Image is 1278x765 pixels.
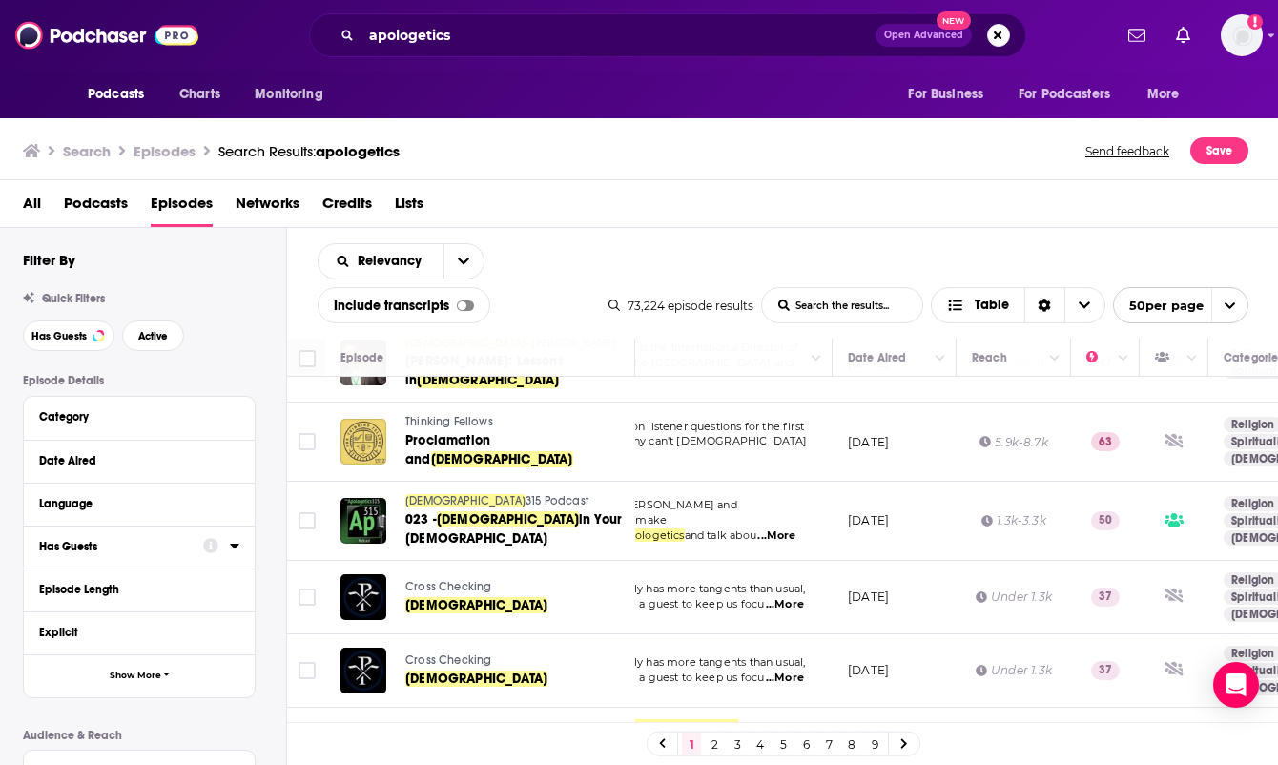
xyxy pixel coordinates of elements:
button: open menu [74,76,169,113]
div: Reach [972,346,1007,369]
a: Cross Checking [405,652,632,670]
div: Search podcasts, credits, & more... [309,13,1026,57]
span: For Business [908,81,983,108]
a: 7 [819,733,838,755]
p: 50 [1091,511,1120,530]
img: User Profile [1221,14,1263,56]
span: Logged in as isaacsongster [1221,14,1263,56]
a: Charts [167,76,232,113]
button: Has Guests [39,534,203,558]
span: Cross Checking [405,653,491,667]
span: Show More [110,671,161,681]
span: Thinking Fellows [405,415,493,428]
a: 5 [773,733,793,755]
span: More [1147,81,1180,108]
button: Column Actions [1043,347,1066,370]
button: open menu [895,76,1007,113]
a: Episodes [151,188,213,227]
span: Has Guests [31,331,87,341]
a: Search Results:apologetics [218,142,400,160]
button: Column Actions [1112,347,1135,370]
a: 3 [728,733,747,755]
a: Podcasts [64,188,128,227]
a: 2 [705,733,724,755]
a: [DEMOGRAPHIC_DATA] [405,670,632,689]
a: Proclamation and[DEMOGRAPHIC_DATA] [405,431,632,469]
span: Toggle select row [299,433,316,450]
span: [DEMOGRAPHIC_DATA] [405,597,547,613]
a: All [23,188,41,227]
span: ...More [766,597,804,612]
div: Episode Length [39,583,227,596]
span: Table [975,299,1009,312]
span: Charts [179,81,220,108]
span: ...More [766,671,804,686]
span: This one admittedly has more tangents than usual, [538,582,805,595]
button: Show More [24,654,255,697]
h3: Episodes [134,142,196,160]
h3: Search [63,142,111,160]
a: Credits [322,188,372,227]
p: [DATE] [848,512,889,528]
input: Search podcasts, credits, & more... [361,20,876,51]
span: Quick Filters [42,292,105,305]
a: Lists [395,188,423,227]
span: [DEMOGRAPHIC_DATA] [417,372,559,388]
div: Open Intercom Messenger [1213,662,1259,708]
span: Relevancy [358,255,428,268]
span: [DEMOGRAPHIC_DATA] [437,511,579,527]
div: Date Aired [39,454,227,467]
h2: Filter By [23,251,75,269]
svg: Add a profile image [1247,14,1263,30]
span: 315 Podcast [526,494,588,507]
a: [DEMOGRAPHIC_DATA] [405,596,632,615]
a: Networks [236,188,299,227]
button: Show profile menu [1221,14,1263,56]
span: Monitoring [255,81,322,108]
button: Choose View [931,287,1105,323]
div: Under 1.3k [976,662,1052,678]
button: Column Actions [1181,347,1204,370]
div: Has Guests [39,540,191,553]
button: Language [39,491,239,515]
span: [DEMOGRAPHIC_DATA] [608,719,739,733]
a: 4 [751,733,770,755]
button: open menu [443,244,484,279]
span: apologetics [316,142,400,160]
p: [DATE] [848,589,889,605]
div: 73,224 episode results [608,299,753,313]
button: Active [122,320,184,351]
p: 37 [1091,588,1120,607]
a: 6 [796,733,815,755]
div: Power Score [1086,346,1113,369]
div: Date Aired [848,346,906,369]
span: time in [DATE]. Why can't [DEMOGRAPHIC_DATA] be me [538,434,808,463]
button: open menu [1134,76,1204,113]
button: Column Actions [929,347,952,370]
span: [DEMOGRAPHIC_DATA] [405,494,526,507]
button: Explicit [39,620,239,644]
div: Search Results: [218,142,400,160]
button: Category [39,404,239,428]
div: 1.3k-3.3k [981,512,1046,528]
span: Podcasts [88,81,144,108]
a: Show notifications dropdown [1168,19,1198,52]
div: 5.9k-8.7k [979,434,1048,450]
a: Thinking Fellows [405,414,632,431]
div: Category [39,410,227,424]
p: Episode Details [23,374,256,387]
span: Toggle select row [299,589,316,606]
span: This one admittedly has more tangents than usual, [538,655,805,669]
p: 37 [1091,661,1120,680]
div: Under 1.3k [976,589,1052,605]
button: open menu [241,76,347,113]
a: Podchaser - Follow, Share and Rate Podcasts [15,17,198,53]
button: Date Aired [39,448,239,472]
h2: Choose List sort [318,243,484,279]
p: Audience & Reach [23,729,256,742]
